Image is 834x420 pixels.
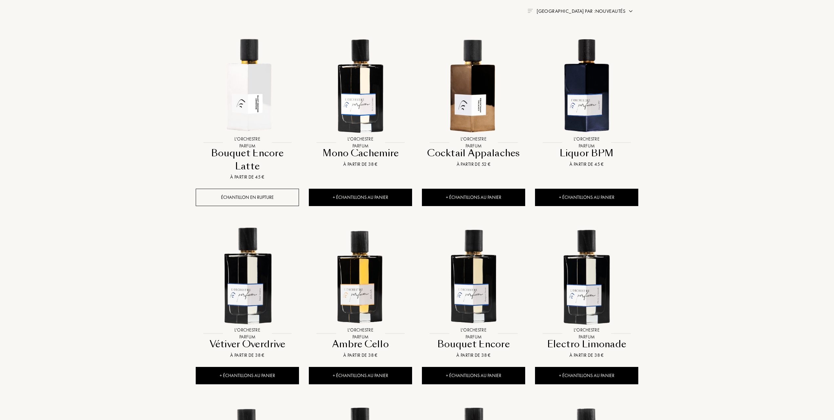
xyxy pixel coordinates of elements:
[196,367,299,384] div: + Échantillons au panier
[425,161,523,168] div: À partir de 52 €
[538,161,636,168] div: À partir de 45 €
[535,218,638,367] a: Electro Limonade L'Orchestre ParfumL'Orchestre ParfumElectro LimonadeÀ partir de 38 €
[198,147,296,173] div: Bouquet Encore Latte
[423,225,525,327] img: Bouquet Encore L'Orchestre Parfum
[527,9,533,13] img: filter_by.png
[309,367,412,384] div: + Échantillons au panier
[196,27,299,189] a: Bouquet Encore Latte L'Orchestre ParfumL'Orchestre ParfumBouquet Encore LatteÀ partir de 45 €
[309,27,412,176] a: Mono Cachemire L'Orchestre ParfumL'Orchestre ParfumMono CachemireÀ partir de 38 €
[198,352,296,359] div: À partir de 38 €
[309,34,411,136] img: Mono Cachemire L'Orchestre Parfum
[422,27,525,176] a: Cocktail Appalaches L'Orchestre ParfumL'Orchestre ParfumCocktail AppalachesÀ partir de 52 €
[536,225,638,327] img: Electro Limonade L'Orchestre Parfum
[535,27,638,176] a: Liquor BPM L'Orchestre ParfumL'Orchestre ParfumLiquor BPMÀ partir de 45 €
[538,352,636,359] div: À partir de 38 €
[311,352,409,359] div: À partir de 38 €
[309,218,412,367] a: Ambre Cello L'Orchestre ParfumL'Orchestre ParfumAmbre CelloÀ partir de 38 €
[196,218,299,367] a: Vétiver Overdrive L'Orchestre ParfumL'Orchestre ParfumVétiver OverdriveÀ partir de 38 €
[425,352,523,359] div: À partir de 38 €
[536,34,638,136] img: Liquor BPM L'Orchestre Parfum
[309,189,412,206] div: + Échantillons au panier
[628,9,633,14] img: arrow.png
[423,34,525,136] img: Cocktail Appalaches L'Orchestre Parfum
[422,367,525,384] div: + Échantillons au panier
[535,189,638,206] div: + Échantillons au panier
[196,225,298,327] img: Vétiver Overdrive L'Orchestre Parfum
[196,189,299,206] div: Échantillon en rupture
[196,34,298,136] img: Bouquet Encore Latte L'Orchestre Parfum
[422,189,525,206] div: + Échantillons au panier
[422,218,525,367] a: Bouquet Encore L'Orchestre ParfumL'Orchestre ParfumBouquet EncoreÀ partir de 38 €
[311,161,409,168] div: À partir de 38 €
[535,367,638,384] div: + Échantillons au panier
[537,8,625,14] span: [GEOGRAPHIC_DATA] par : Nouveautés
[198,174,296,181] div: À partir de 45 €
[309,225,411,327] img: Ambre Cello L'Orchestre Parfum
